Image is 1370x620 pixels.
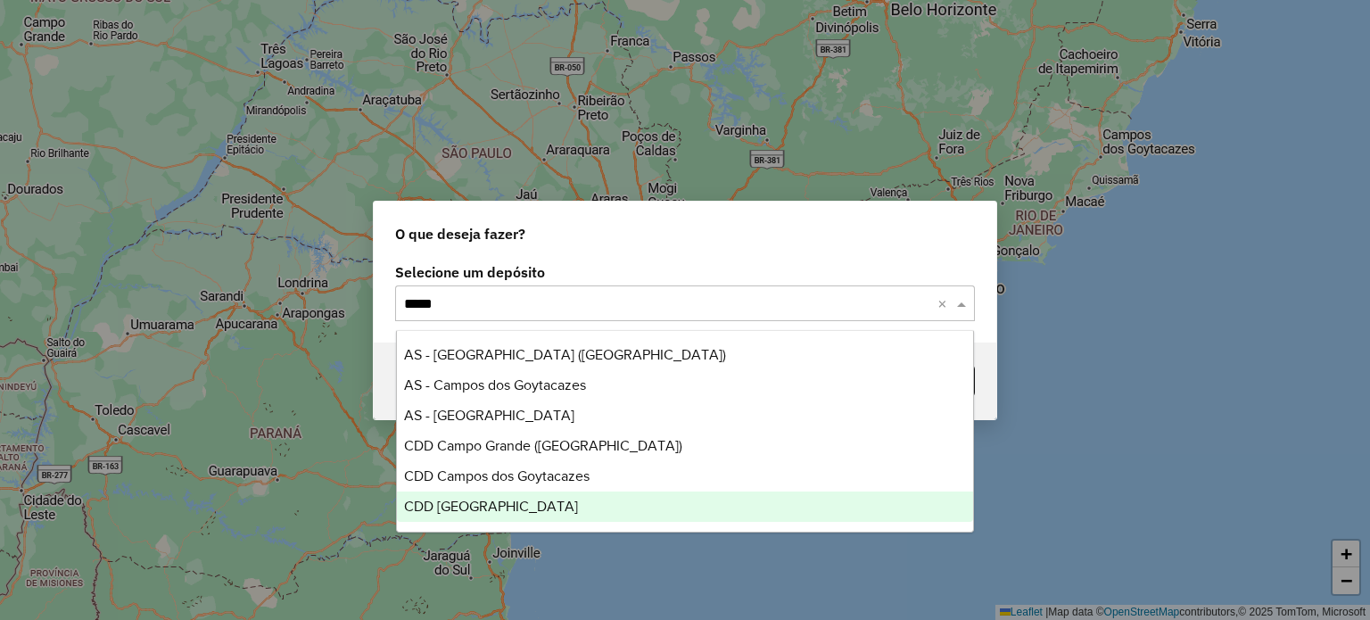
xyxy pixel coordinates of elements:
[396,330,975,533] ng-dropdown-panel: Options list
[937,293,953,314] span: Clear all
[395,223,525,244] span: O que deseja fazer?
[404,347,726,362] span: AS - [GEOGRAPHIC_DATA] ([GEOGRAPHIC_DATA])
[395,261,975,283] label: Selecione um depósito
[404,438,682,453] span: CDD Campo Grande ([GEOGRAPHIC_DATA])
[404,499,578,514] span: CDD [GEOGRAPHIC_DATA]
[404,377,586,393] span: AS - Campos dos Goytacazes
[404,468,590,484] span: CDD Campos dos Goytacazes
[404,408,574,423] span: AS - [GEOGRAPHIC_DATA]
